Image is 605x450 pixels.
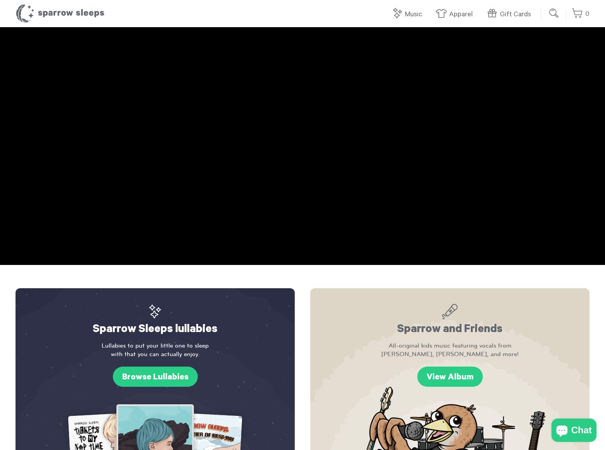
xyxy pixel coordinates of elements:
[546,5,562,21] input: Submit
[572,6,589,22] a: 0
[417,367,483,387] a: View Album
[326,304,574,337] h2: Sparrow and Friends
[113,367,198,387] a: Browse Lullabies
[486,6,535,23] a: Gift Cards
[16,4,105,23] h1: Sparrow Sleeps
[391,6,426,23] a: Music
[326,341,574,359] p: All-original kids music featuring vocals from
[436,6,477,23] a: Apparel
[31,341,279,359] p: Lullabies to put your little one to sleep
[326,350,574,358] span: [PERSON_NAME], [PERSON_NAME], and more!
[31,304,279,337] h2: Sparrow Sleeps lullabies
[549,419,599,444] inbox-online-store-chat: Shopify online store chat
[31,350,279,358] span: with that you can actually enjoy.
